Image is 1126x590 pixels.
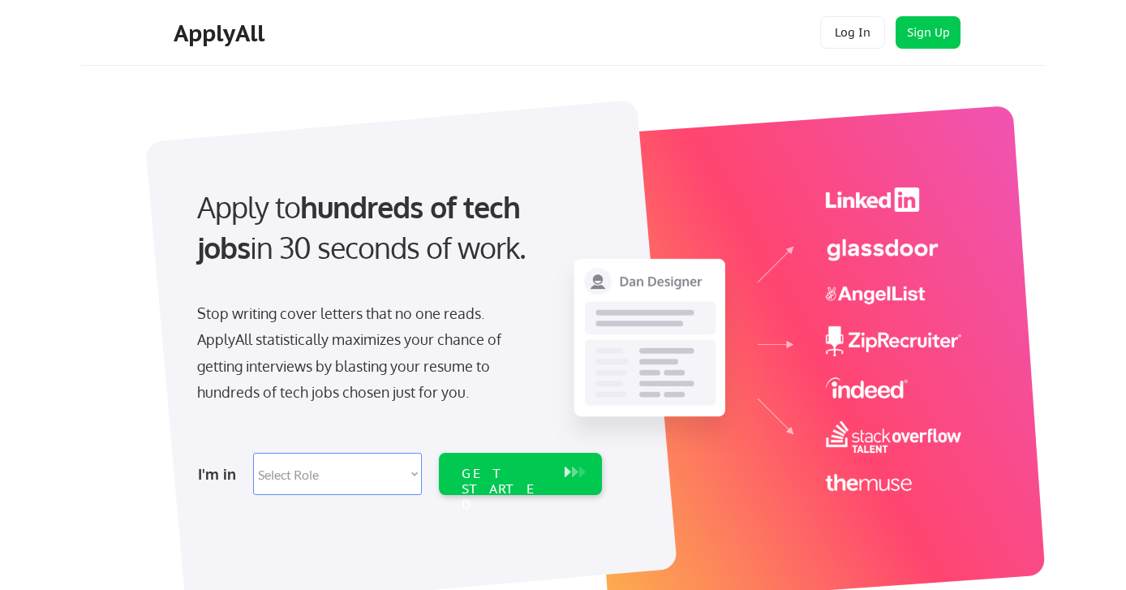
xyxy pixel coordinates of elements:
[197,300,531,406] div: Stop writing cover letters that no one reads. ApplyAll statistically maximizes your chance of get...
[896,16,961,49] button: Sign Up
[820,16,885,49] button: Log In
[198,461,243,487] div: I'm in
[462,466,548,513] div: GET STARTED
[174,19,269,47] div: ApplyAll
[197,187,595,269] div: Apply to in 30 seconds of work.
[197,188,527,265] strong: hundreds of tech jobs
